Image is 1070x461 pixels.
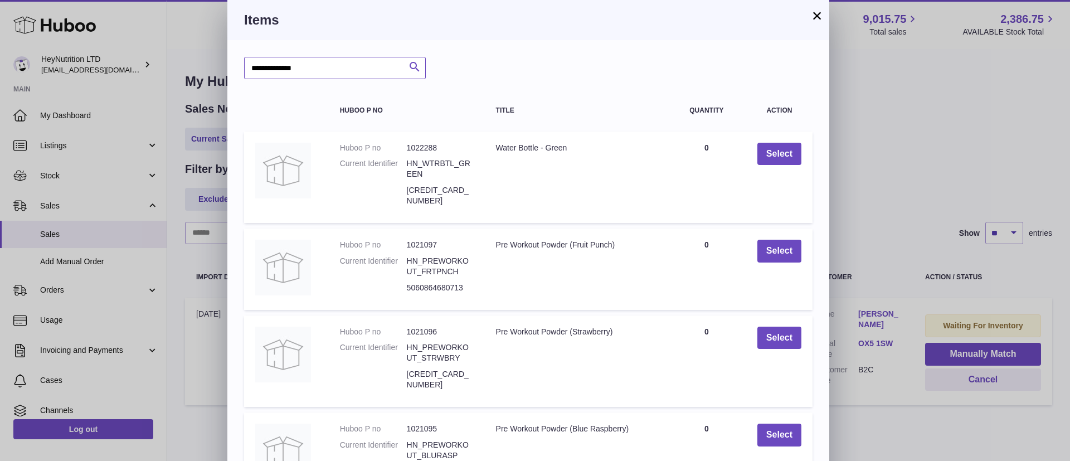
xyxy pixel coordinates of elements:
[340,327,407,337] dt: Huboo P no
[407,424,474,434] dd: 1021095
[407,283,474,293] dd: 5060864680713
[496,240,656,250] div: Pre Workout Powder (Fruit Punch)
[485,96,667,125] th: Title
[244,11,813,29] h3: Items
[496,327,656,337] div: Pre Workout Powder (Strawberry)
[340,143,407,153] dt: Huboo P no
[667,96,746,125] th: Quantity
[746,96,813,125] th: Action
[667,316,746,407] td: 0
[810,9,824,22] button: ×
[407,342,474,363] dd: HN_PREWORKOUT_STRWBRY
[340,424,407,434] dt: Huboo P no
[407,185,474,206] dd: [CREDIT_CARD_NUMBER]
[496,143,656,153] div: Water Bottle - Green
[255,143,311,198] img: Water Bottle - Green
[340,240,407,250] dt: Huboo P no
[407,158,474,179] dd: HN_WTRBTL_GREEN
[757,327,801,350] button: Select
[757,240,801,263] button: Select
[667,132,746,223] td: 0
[407,143,474,153] dd: 1022288
[407,440,474,461] dd: HN_PREWORKOUT_BLURASP
[667,229,746,310] td: 0
[340,440,407,461] dt: Current Identifier
[757,143,801,166] button: Select
[757,424,801,447] button: Select
[407,327,474,337] dd: 1021096
[255,240,311,295] img: Pre Workout Powder (Fruit Punch)
[329,96,485,125] th: Huboo P no
[340,256,407,277] dt: Current Identifier
[340,158,407,179] dt: Current Identifier
[407,240,474,250] dd: 1021097
[407,369,474,390] dd: [CREDIT_CARD_NUMBER]
[255,327,311,382] img: Pre Workout Powder (Strawberry)
[407,256,474,277] dd: HN_PREWORKOUT_FRTPNCH
[340,342,407,363] dt: Current Identifier
[496,424,656,434] div: Pre Workout Powder (Blue Raspberry)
